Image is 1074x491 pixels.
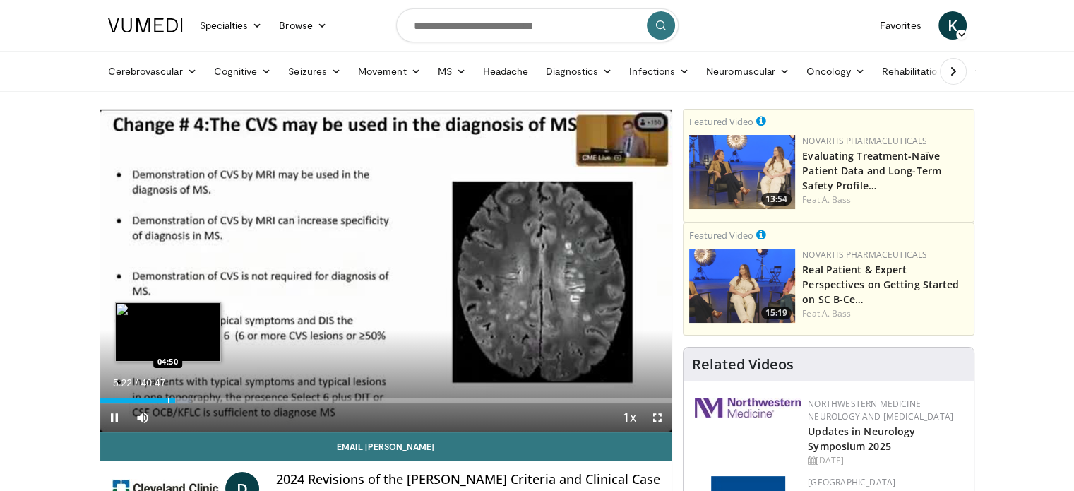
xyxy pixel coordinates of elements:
[689,249,795,323] a: 15:19
[537,57,621,85] a: Diagnostics
[276,472,660,487] h4: 2024 Revisions of the [PERSON_NAME] Criteria and Clinical Case
[689,249,795,323] img: 2bf30652-7ca6-4be0-8f92-973f220a5948.png.150x105_q85_crop-smart_upscale.png
[822,194,852,206] a: A. Bass
[100,398,672,403] div: Progress Bar
[270,11,335,40] a: Browse
[808,425,915,453] a: Updates in Neurology Symposium 2025
[689,135,795,209] a: 13:54
[802,249,927,261] a: Novartis Pharmaceuticals
[808,476,895,488] a: [GEOGRAPHIC_DATA]
[100,432,672,461] a: Email [PERSON_NAME]
[798,57,873,85] a: Oncology
[802,194,968,206] div: Feat.
[141,377,165,389] span: 40:47
[938,11,967,40] a: K
[100,403,129,432] button: Pause
[475,57,537,85] a: Headache
[396,8,679,42] input: Search topics, interventions
[808,398,953,422] a: Northwestern Medicine Neurology and [MEDICAL_DATA]
[191,11,271,40] a: Specialties
[698,57,798,85] a: Neuromuscular
[802,307,968,320] div: Feat.
[350,57,429,85] a: Movement
[808,454,962,467] div: [DATE]
[761,307,792,319] span: 15:19
[802,135,927,147] a: Novartis Pharmaceuticals
[115,302,221,362] img: image.jpeg
[100,110,672,432] video-js: Video Player
[136,377,138,389] span: /
[689,115,753,128] small: Featured Video
[129,403,157,432] button: Mute
[873,57,951,85] a: Rehabilitation
[695,398,801,418] img: 2a462fb6-9365-492a-ac79-3166a6f924d8.png.150x105_q85_autocrop_double_scale_upscale_version-0.2.jpg
[205,57,280,85] a: Cognitive
[100,57,205,85] a: Cerebrovascular
[689,135,795,209] img: 37a18655-9da9-4d40-a34e-6cccd3ffc641.png.150x105_q85_crop-smart_upscale.png
[621,57,698,85] a: Infections
[761,193,792,206] span: 13:54
[429,57,475,85] a: MS
[643,403,672,432] button: Fullscreen
[615,403,643,432] button: Playback Rate
[113,377,132,389] span: 5:22
[692,356,794,373] h4: Related Videos
[822,307,852,319] a: A. Bass
[871,11,930,40] a: Favorites
[108,18,183,32] img: VuMedi Logo
[689,229,753,242] small: Featured Video
[802,263,959,306] a: Real Patient & Expert Perspectives on Getting Started on SC B-Ce…
[280,57,350,85] a: Seizures
[802,149,941,192] a: Evaluating Treatment-Naïve Patient Data and Long-Term Safety Profile…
